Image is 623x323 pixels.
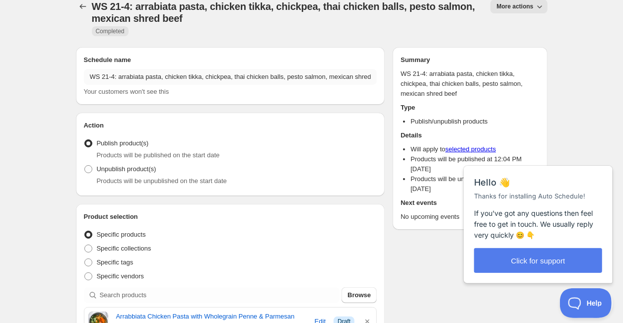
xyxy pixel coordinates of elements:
a: selected products [445,145,496,153]
li: Products will be published at 12:04 PM [DATE] [411,154,539,174]
input: Search products [100,287,340,303]
h2: Type [401,103,539,113]
span: Publish product(s) [97,139,149,147]
span: Your customers won't see this [84,88,169,95]
a: Arrabbiata Chicken Pasta with Wholegrain Penne & Parmesan [116,312,307,322]
li: Will apply to [411,144,539,154]
span: Products will be published on the start date [97,151,220,159]
p: No upcoming events [401,212,539,222]
span: Specific vendors [97,272,144,280]
li: Products will be unpublished at 07:30 PM [DATE] [411,174,539,194]
span: Specific collections [97,245,151,252]
h2: Details [401,130,539,140]
span: Unpublish product(s) [97,165,156,173]
span: Specific products [97,231,146,238]
h2: Summary [401,55,539,65]
button: Browse [342,287,377,303]
h2: Schedule name [84,55,377,65]
h2: Product selection [84,212,377,222]
span: Products will be unpublished on the start date [97,177,227,185]
span: WS 21-4: arrabiata pasta, chicken tikka, chickpea, thai chicken balls, pesto salmon, mexican shre... [92,1,475,24]
span: Completed [96,27,125,35]
span: Browse [347,290,371,300]
h2: Action [84,121,377,130]
p: WS 21-4: arrabiata pasta, chicken tikka, chickpea, thai chicken balls, pesto salmon, mexican shre... [401,69,539,99]
span: Specific tags [97,258,134,266]
h2: Next events [401,198,539,208]
iframe: Help Scout Beacon - Messages and Notifications [459,142,619,288]
iframe: Help Scout Beacon - Open [560,288,613,318]
li: Publish/unpublish products [411,117,539,127]
span: More actions [496,2,533,10]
